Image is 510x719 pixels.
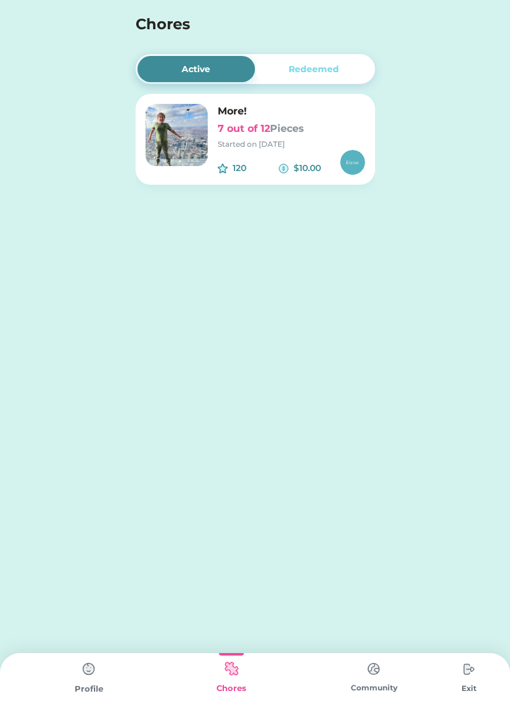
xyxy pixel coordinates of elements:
[289,63,339,76] div: Redeemed
[136,13,341,35] h4: Chores
[146,104,208,166] img: image.png
[361,657,386,681] img: type%3Dchores%2C%20state%3Ddefault.svg
[218,139,365,150] div: Started on [DATE]
[76,657,101,682] img: type%3Dchores%2C%20state%3Ddefault.svg
[303,682,445,693] div: Community
[294,162,340,175] div: $10.00
[160,682,302,695] div: Chores
[457,657,481,682] img: type%3Dchores%2C%20state%3Ddefault.svg
[279,164,289,174] img: money-cash-dollar-coin--accounting-billing-payment-cash-coin-currency-money-finance.svg
[270,123,304,134] font: Pieces
[218,164,228,174] img: interface-favorite-star--reward-rating-rate-social-star-media-favorite-like-stars.svg
[445,683,493,694] div: Exit
[17,683,160,695] div: Profile
[218,104,365,119] h6: More!
[218,121,365,136] h6: 7 out of 12
[233,162,279,175] div: 120
[182,63,210,76] div: Active
[219,657,244,681] img: type%3Dkids%2C%20state%3Dselected.svg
